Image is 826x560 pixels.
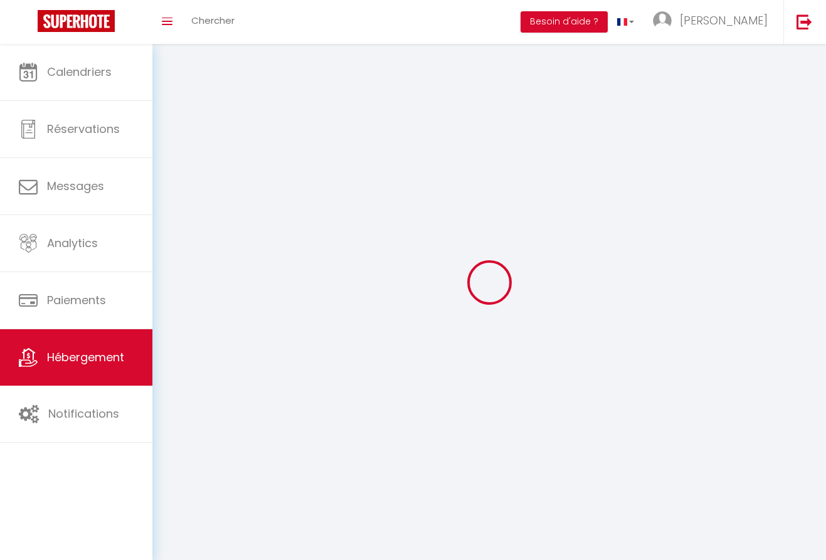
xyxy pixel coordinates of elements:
[191,14,235,27] span: Chercher
[680,13,768,28] span: [PERSON_NAME]
[47,121,120,137] span: Réservations
[47,292,106,308] span: Paiements
[47,349,124,365] span: Hébergement
[47,235,98,251] span: Analytics
[797,14,812,29] img: logout
[653,11,672,30] img: ...
[10,5,48,43] button: Ouvrir le widget de chat LiveChat
[521,11,608,33] button: Besoin d'aide ?
[47,64,112,80] span: Calendriers
[47,178,104,194] span: Messages
[48,406,119,421] span: Notifications
[38,10,115,32] img: Super Booking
